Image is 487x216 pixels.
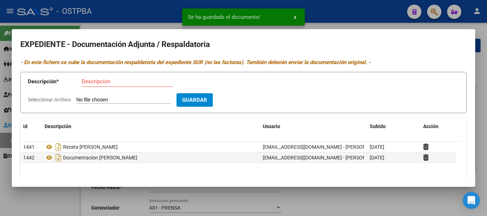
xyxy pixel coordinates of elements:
[28,97,71,102] span: Seleccionar Archivo
[42,119,260,134] datatable-header-cell: Descripción
[176,93,213,106] button: Guardar
[28,78,82,86] p: Descripción
[263,123,280,129] span: Usuario
[294,14,296,20] span: x
[370,123,386,129] span: Subido
[188,14,260,21] span: Se ha guardado el documento!
[54,152,63,163] i: Descargar documento
[20,119,42,134] datatable-header-cell: id
[23,155,35,160] span: 1442
[54,141,63,153] i: Descargar documento
[370,155,384,160] span: [DATE]
[420,119,456,134] datatable-header-cell: Acción
[20,38,467,51] h2: EXPEDIENTE - Documentación Adjunta / Respaldatoria
[63,155,137,160] span: Documentacion [PERSON_NAME]
[63,144,118,150] span: Receta [PERSON_NAME]
[263,155,384,160] span: [EMAIL_ADDRESS][DOMAIN_NAME] - [PERSON_NAME]
[45,123,71,129] span: Descripción
[367,119,420,134] datatable-header-cell: Subido
[260,119,367,134] datatable-header-cell: Usuario
[370,144,384,150] span: [DATE]
[423,123,439,129] span: Acción
[263,144,384,150] span: [EMAIL_ADDRESS][DOMAIN_NAME] - [PERSON_NAME]
[288,11,302,23] button: x
[23,144,35,150] span: 1441
[20,59,370,65] i: - En este fichero se sube la documentación respaldatoria del expediente SUR (no las facturas). Ta...
[23,123,27,129] span: id
[463,192,480,209] div: Open Intercom Messenger
[182,97,207,104] span: Guardar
